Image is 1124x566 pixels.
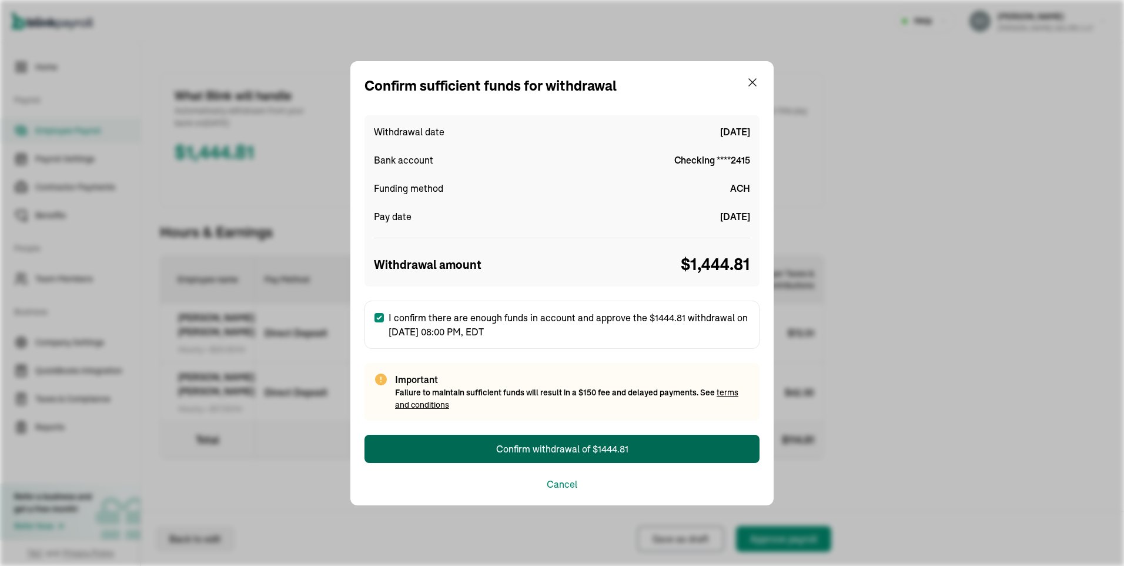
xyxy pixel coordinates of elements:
[681,252,750,277] span: $ 1,444.81
[374,313,384,322] input: I confirm there are enough funds in account and approve the $1444.81 withdrawal on [DATE] 08:00 P...
[374,181,443,195] span: Funding method
[547,477,577,491] button: Cancel
[364,435,760,463] button: Confirm withdrawal of $1444.81
[364,301,760,349] label: I confirm there are enough funds in account and approve the $1444.81 withdrawal on [DATE] 08:00 P...
[374,256,481,274] span: Withdrawal amount
[395,372,750,387] span: Important
[395,387,738,410] a: terms and conditions
[395,387,738,410] span: Failure to maintain sufficient funds will result in a $150 fee and delayed payments. See
[720,125,750,139] span: [DATE]
[374,209,412,224] span: Pay date
[374,125,444,139] span: Withdrawal date
[720,209,750,224] span: [DATE]
[364,75,617,96] div: Confirm sufficient funds for withdrawal
[496,442,628,456] div: Confirm withdrawal of $1444.81
[374,153,433,167] span: Bank account
[730,181,750,195] span: ACH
